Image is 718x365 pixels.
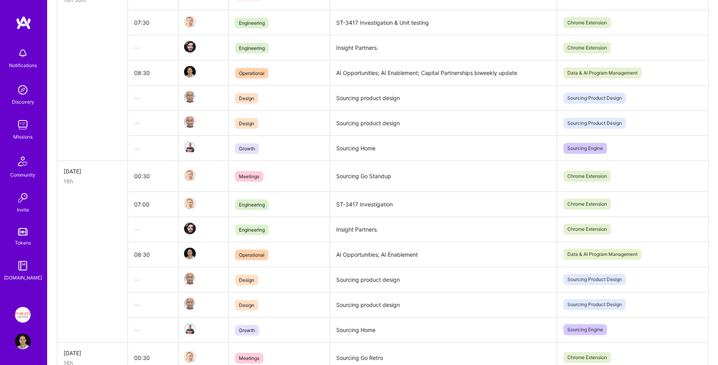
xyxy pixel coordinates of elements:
[134,301,172,309] div: —
[235,93,258,104] span: Design
[128,161,179,192] td: 00:30
[185,141,195,154] a: Team Member Avatar
[563,68,641,78] span: Data & AI Program Management
[185,247,195,260] a: Team Member Avatar
[185,65,195,78] a: Team Member Avatar
[128,10,179,35] td: 07:30
[185,297,195,310] a: Team Member Avatar
[235,68,268,78] span: Operational
[563,17,611,28] span: Chrome Extension
[184,116,196,128] img: Team Member Avatar
[330,192,557,217] td: ST-3417 Investigation
[184,248,196,259] img: Team Member Avatar
[235,275,258,285] span: Design
[134,276,172,284] div: —
[563,93,626,104] span: Sourcing Product Design
[563,224,611,235] span: Chrome Extension
[563,199,611,210] span: Chrome Extension
[235,171,263,182] span: Meetings
[185,272,195,285] a: Team Member Avatar
[134,44,172,52] div: —
[128,192,179,217] td: 07:00
[13,307,33,323] a: Insight Partners: Data & AI - Sourcing
[235,43,269,53] span: Engineering
[13,152,32,171] img: Community
[184,223,196,234] img: Team Member Avatar
[235,250,268,260] span: Operational
[134,119,172,127] div: —
[9,61,37,69] div: Notifications
[184,41,196,53] img: Team Member Avatar
[563,352,611,363] span: Chrome Extension
[330,217,557,242] td: Insight Partners.
[12,98,34,106] div: Discovery
[134,144,172,152] div: —
[563,299,626,310] span: Sourcing Product Design
[235,143,259,154] span: Growth
[563,42,611,53] span: Chrome Extension
[185,90,195,104] a: Team Member Avatar
[184,66,196,78] img: Team Member Avatar
[184,323,196,335] img: Team Member Avatar
[184,273,196,285] img: Team Member Avatar
[18,228,27,235] img: tokens
[4,274,42,282] div: [DOMAIN_NAME]
[13,334,33,349] a: User Avatar
[185,115,195,129] a: Team Member Avatar
[64,177,121,185] div: 16h
[330,111,557,136] td: Sourcing product design
[184,298,196,310] img: Team Member Avatar
[235,300,258,310] span: Design
[563,143,607,154] span: Sourcing Engine
[235,199,269,210] span: Engineering
[563,249,641,260] span: Data & AI Program Management
[15,307,31,323] img: Insight Partners: Data & AI - Sourcing
[15,190,31,206] img: Invite
[563,171,611,182] span: Chrome Extension
[15,46,31,61] img: bell
[15,258,31,274] img: guide book
[185,168,195,182] a: Team Member Avatar
[185,15,195,28] a: Team Member Avatar
[134,326,172,334] div: —
[235,325,259,336] span: Growth
[10,171,35,179] div: Community
[17,206,29,214] div: Invite
[134,94,172,102] div: —
[184,197,196,209] img: Team Member Avatar
[330,317,557,342] td: Sourcing Home
[330,10,557,35] td: ST-3417 Investigation & Unit testing
[128,242,179,267] td: 08:30
[185,40,195,53] a: Team Member Avatar
[330,242,557,267] td: AI Opportunities; AI Enablement
[128,60,179,86] td: 08:30
[184,141,196,153] img: Team Member Avatar
[184,351,196,363] img: Team Member Avatar
[330,267,557,292] td: Sourcing product design
[185,322,195,336] a: Team Member Avatar
[13,133,33,141] div: Missions
[15,239,31,247] div: Tokens
[134,225,172,234] div: —
[330,161,557,192] td: Sourcing Go Standup
[64,349,121,357] div: [DATE]
[15,82,31,98] img: discovery
[563,118,626,129] span: Sourcing Product Design
[64,167,121,175] div: [DATE]
[184,16,196,27] img: Team Member Avatar
[16,16,31,30] img: logo
[184,169,196,181] img: Team Member Avatar
[235,18,269,28] span: Engineering
[235,118,258,129] span: Design
[563,274,626,285] span: Sourcing Product Design
[330,60,557,86] td: AI Opportunities; AI Enablement; Capital Partnerships biweekly update
[330,35,557,60] td: Insight Partners.
[330,86,557,111] td: Sourcing product design
[184,91,196,103] img: Team Member Avatar
[235,224,269,235] span: Engineering
[330,292,557,317] td: Sourcing product design
[15,334,31,349] img: User Avatar
[330,136,557,161] td: Sourcing Home
[15,117,31,133] img: teamwork
[235,353,263,363] span: Meetings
